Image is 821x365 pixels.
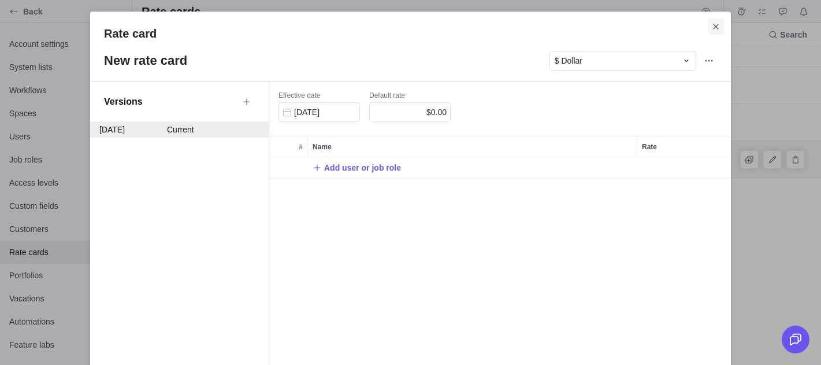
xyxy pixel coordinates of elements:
span: More actions [701,53,717,69]
span: Add user or job role [313,160,401,176]
span: Close [708,19,724,35]
div: Name [308,137,637,157]
div: Current [167,124,259,135]
h2: Rate card [104,25,717,42]
span: $0.00 [426,108,447,117]
span: Name [313,141,332,153]
div: Add New [269,157,731,179]
input: mm/dd/yyyy [278,102,360,122]
span: $ Dollar [555,55,582,67]
span: # [299,141,303,153]
span: Rate [642,141,657,153]
div: Versions [104,90,143,113]
span: Add user or job role [324,162,401,174]
div: Default rate [369,91,451,102]
div: Rate [637,137,731,157]
div: [DATE] [99,124,167,135]
div: Effective date [278,91,360,102]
